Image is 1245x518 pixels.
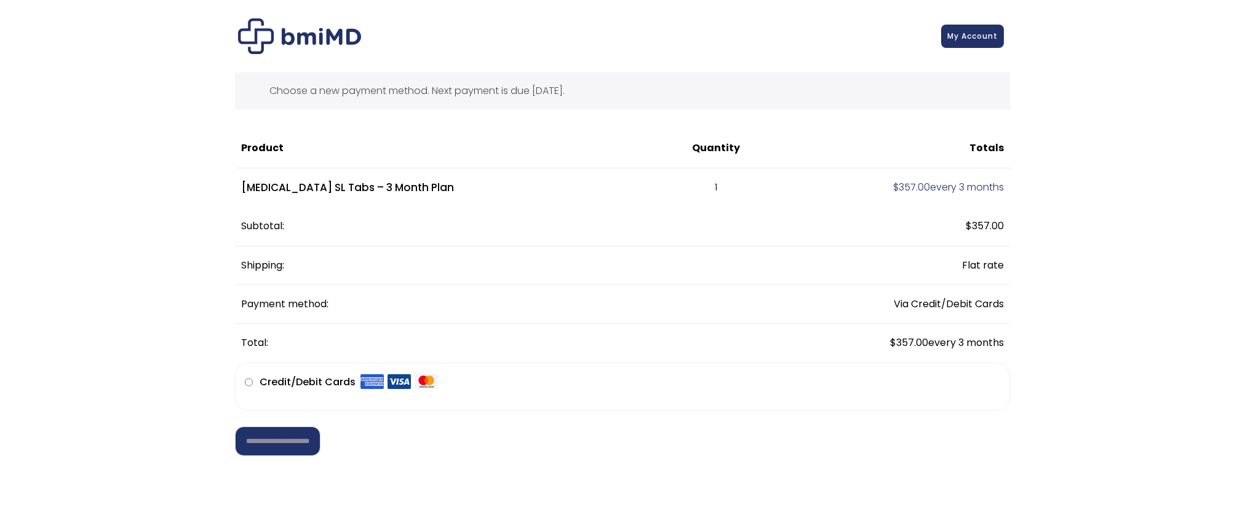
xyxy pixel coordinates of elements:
[893,180,930,194] span: 357.00
[773,129,1010,168] th: Totals
[890,336,928,350] span: 357.00
[966,219,972,233] span: $
[388,374,411,390] img: Visa
[893,180,899,194] span: $
[659,168,773,208] td: 1
[235,285,773,324] th: Payment method:
[235,246,773,285] th: Shipping:
[773,324,1010,362] td: every 3 months
[238,18,361,54] img: Checkout
[235,129,659,168] th: Product
[235,207,773,246] th: Subtotal:
[773,285,1010,324] td: Via Credit/Debit Cards
[773,168,1010,208] td: every 3 months
[235,73,1010,109] div: Choose a new payment method. Next payment is due [DATE].
[659,129,773,168] th: Quantity
[773,246,1010,285] td: Flat rate
[941,25,1004,48] a: My Account
[235,168,659,208] td: [MEDICAL_DATA] SL Tabs – 3 Month Plan
[235,324,773,362] th: Total:
[966,219,1004,233] span: 357.00
[260,372,438,392] label: Credit/Debit Cards
[415,374,438,390] img: Mastercard
[360,374,384,390] img: Amex
[890,336,896,350] span: $
[947,31,998,41] span: My Account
